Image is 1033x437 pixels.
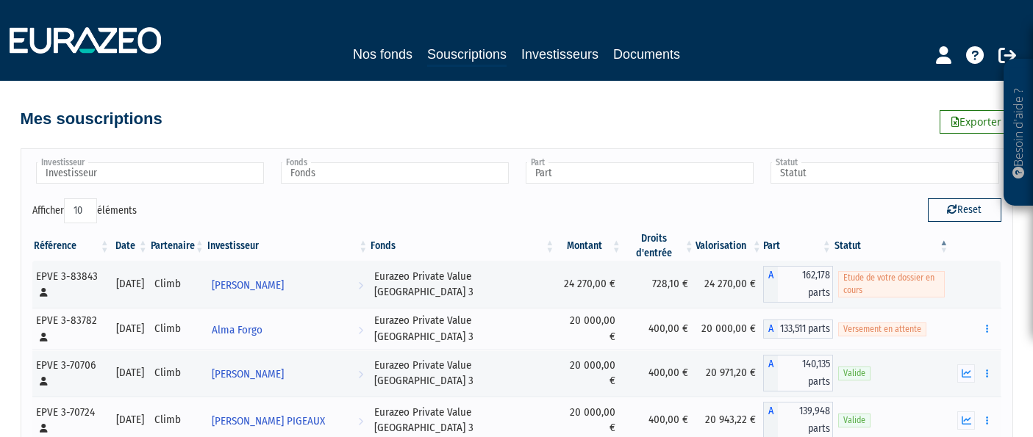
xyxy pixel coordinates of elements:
[212,408,325,435] span: [PERSON_NAME] PIGEAUX
[427,44,507,67] a: Souscriptions
[763,319,833,339] div: A - Eurazeo Private Value Europe 3
[358,317,363,344] i: Voir l'investisseur
[116,365,144,380] div: [DATE]
[556,308,623,350] td: 20 000,00 €
[212,317,262,344] span: Alma Forgo
[374,405,551,436] div: Eurazeo Private Value [GEOGRAPHIC_DATA] 3
[838,366,871,380] span: Valide
[374,358,551,389] div: Eurazeo Private Value [GEOGRAPHIC_DATA] 3
[206,270,369,299] a: [PERSON_NAME]
[763,231,833,261] th: Part: activer pour trier la colonne par ordre croissant
[32,231,111,261] th: Référence : activer pour trier la colonne par ordre croissant
[116,321,144,336] div: [DATE]
[778,266,833,303] span: 162,178 parts
[838,322,926,336] span: Versement en attente
[556,261,623,308] td: 24 270,00 €
[206,314,369,344] a: Alma Forgo
[838,413,871,427] span: Valide
[833,231,951,261] th: Statut : activer pour trier la colonne par ordre d&eacute;croissant
[613,44,680,65] a: Documents
[358,272,363,299] i: Voir l'investisseur
[374,313,551,344] div: Eurazeo Private Value [GEOGRAPHIC_DATA] 3
[763,355,778,391] span: A
[696,261,763,308] td: 24 270,00 €
[778,319,833,339] span: 133,511 parts
[556,231,623,261] th: Montant: activer pour trier la colonne par ordre croissant
[358,361,363,388] i: Voir l'investisseur
[940,110,1013,134] a: Exporter
[778,355,833,391] span: 140,135 parts
[149,308,206,350] td: Climb
[40,377,48,386] i: [Français] Personne physique
[40,333,48,342] i: [Français] Personne physique
[696,350,763,397] td: 20 971,20 €
[353,44,412,65] a: Nos fonds
[212,272,284,299] span: [PERSON_NAME]
[36,405,106,436] div: EPVE 3-70724
[696,231,763,261] th: Valorisation: activer pour trier la colonne par ordre croissant
[838,271,946,297] span: Etude de votre dossier en cours
[521,44,598,65] a: Investisseurs
[116,412,144,427] div: [DATE]
[40,288,48,297] i: [Français] Personne physique
[623,261,696,308] td: 728,10 €
[206,358,369,388] a: [PERSON_NAME]
[696,308,763,350] td: 20 000,00 €
[623,350,696,397] td: 400,00 €
[116,276,144,292] div: [DATE]
[374,269,551,300] div: Eurazeo Private Value [GEOGRAPHIC_DATA] 3
[32,198,137,223] label: Afficher éléments
[36,358,106,389] div: EPVE 3-70706
[763,319,778,339] span: A
[36,269,106,300] div: EPVE 3-83843
[928,198,1001,222] button: Reset
[763,266,778,303] span: A
[369,231,556,261] th: Fonds: activer pour trier la colonne par ordre croissant
[763,355,833,391] div: A - Eurazeo Private Value Europe 3
[40,424,48,433] i: [Français] Personne physique
[64,198,97,223] select: Afficheréléments
[358,408,363,435] i: Voir l'investisseur
[111,231,149,261] th: Date: activer pour trier la colonne par ordre croissant
[21,110,162,128] h4: Mes souscriptions
[206,405,369,435] a: [PERSON_NAME] PIGEAUX
[763,266,833,303] div: A - Eurazeo Private Value Europe 3
[623,308,696,350] td: 400,00 €
[1010,67,1027,199] p: Besoin d'aide ?
[212,361,284,388] span: [PERSON_NAME]
[149,231,206,261] th: Partenaire: activer pour trier la colonne par ordre croissant
[623,231,696,261] th: Droits d'entrée: activer pour trier la colonne par ordre croissant
[556,350,623,397] td: 20 000,00 €
[149,261,206,308] td: Climb
[36,313,106,344] div: EPVE 3-83782
[149,350,206,397] td: Climb
[206,231,369,261] th: Investisseur: activer pour trier la colonne par ordre croissant
[10,27,161,54] img: 1732889491-logotype_eurazeo_blanc_rvb.png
